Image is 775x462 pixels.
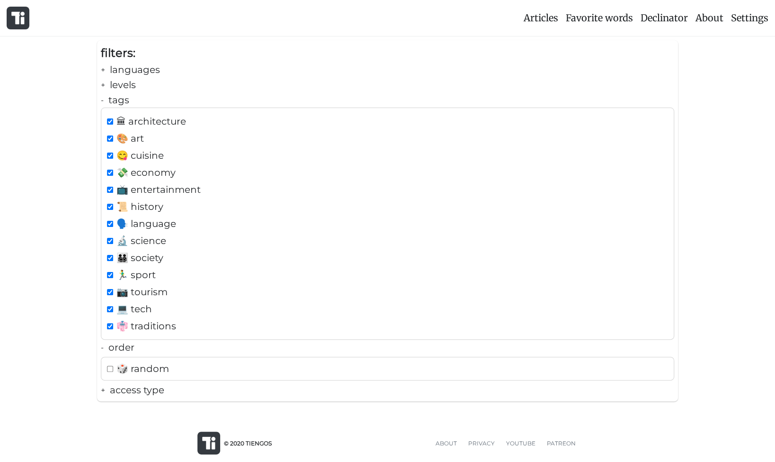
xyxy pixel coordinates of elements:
span: 🔬 science [116,233,166,248]
span: 💸 economy [116,165,176,180]
a: ABOUT [430,439,463,448]
span: 👘 traditions [116,318,176,334]
span: About [695,12,723,24]
b: + [101,81,105,90]
img: logo [11,11,25,25]
span: Declinator [641,12,688,24]
span: Articles [524,12,558,24]
img: logo [202,436,215,450]
span: Favorite words [566,12,633,24]
span: 🗣️ language [116,216,176,231]
a: PATREON [541,439,581,448]
span: © 2020 TIENGOS [224,439,272,448]
span: PATREON [547,440,576,447]
span: 📜 history [116,199,163,214]
div: access type [101,382,675,398]
span: PRIVACY [468,440,495,447]
a: YOUTUBE [500,439,541,448]
span: 📷 tourism [116,284,168,299]
span: ️🏃‍♂️ sport [116,267,156,282]
a: logo [3,3,33,33]
div: languages [101,62,675,77]
span: 🏛 architecture [116,114,186,129]
b: - [101,343,104,352]
span: 📺 entertainment [116,182,201,197]
span: Settings [731,12,768,24]
span: 🎲 random [116,361,169,376]
span: 😋 cuisine [116,148,164,163]
div: order [101,340,675,355]
b: + [101,386,105,395]
span: 👨‍👨‍👧‍👦 society [116,250,163,265]
span: ABOUT [436,440,457,447]
b: - [101,96,104,105]
div: filters: [101,44,675,62]
span: YOUTUBE [506,440,535,447]
span: 🎨 art [116,131,144,146]
b: + [101,65,105,74]
a: PRIVACY [463,439,500,448]
div: levels [101,77,675,92]
div: tags [101,92,675,108]
span: 💻 tech [116,301,152,317]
